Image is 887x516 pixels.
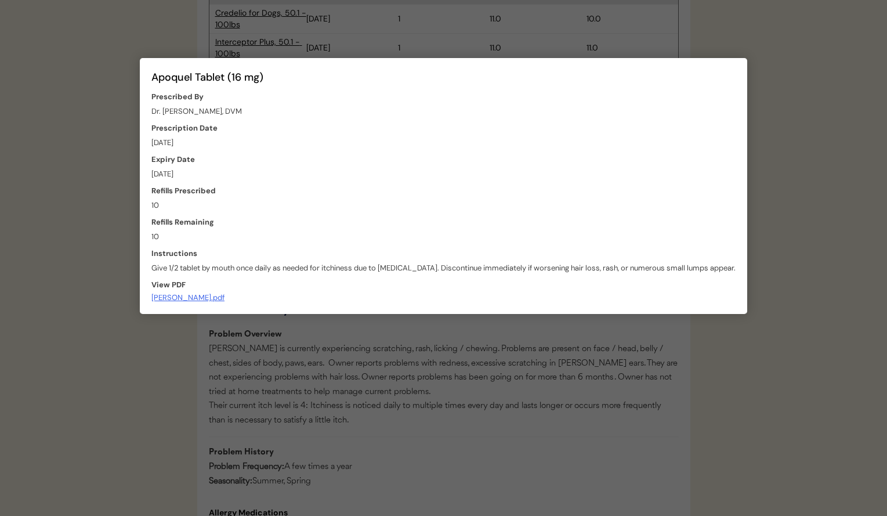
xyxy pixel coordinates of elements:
div: [DATE] [151,137,173,149]
div: 10 [151,231,159,243]
div: Refills Remaining [151,216,214,228]
div: [DATE] [151,168,173,180]
div: Expiry Date [151,154,195,165]
div: [PERSON_NAME].pdf [151,294,225,302]
div: Give 1/2 tablet by mouth once daily as needed for itchiness due to [MEDICAL_DATA]. Discontinue im... [151,262,736,274]
div: 10 [151,200,159,211]
div: View PDF [151,279,186,291]
div: Prescribed By [151,91,204,103]
div: Apoquel Tablet (16 mg) [151,70,736,85]
div: Refills Prescribed [151,185,216,197]
div: Dr. [PERSON_NAME], DVM [151,106,242,117]
div: Instructions [151,248,197,259]
div: Prescription Date [151,122,218,134]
